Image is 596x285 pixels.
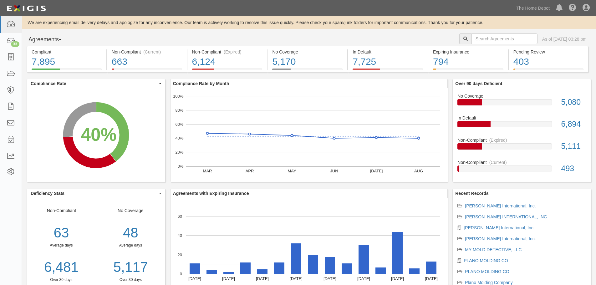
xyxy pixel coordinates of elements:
a: Non-Compliant(Expired)5,111 [457,137,586,159]
button: Agreements [27,33,74,46]
text: APR [245,169,254,173]
i: Help Center - Complianz [569,4,576,12]
text: 40 [177,233,182,238]
div: In Default [453,115,591,121]
a: 5,117 [101,257,160,277]
text: [DATE] [370,169,383,173]
a: Non-Compliant(Current)663 [107,69,187,74]
div: Over 30 days [101,277,160,282]
text: 20 [177,252,182,257]
a: No Coverage5,080 [457,93,586,115]
a: [PERSON_NAME] INTERNATIONAL, INC [465,214,547,219]
a: MY MOLD DETECTIVE, LLC [465,247,522,252]
input: Search Agreements [471,33,537,44]
div: 7,725 [353,55,423,69]
div: (Expired) [489,137,507,143]
text: 0% [177,164,183,169]
div: 48 [101,223,160,243]
svg: A chart. [171,88,448,182]
a: [PERSON_NAME] International, Inc. [465,236,536,241]
div: Non-Compliant (Current) [112,49,182,55]
div: Non-Compliant [453,137,591,143]
div: No Coverage [272,49,343,55]
div: No Coverage [96,207,165,282]
a: [PERSON_NAME] International, Inc. [465,203,536,208]
div: 5,170 [272,55,343,69]
span: Deficiency Stats [31,190,157,196]
a: The Home Depot [513,2,553,14]
b: Agreements with Expiring Insurance [173,191,249,196]
text: 60 [177,214,182,219]
a: Compliant7,895 [27,69,106,74]
a: No Coverage5,170 [267,69,347,74]
text: [DATE] [425,276,438,281]
b: Over 90 days Deficient [455,81,502,86]
text: JUN [330,169,338,173]
div: In Default [353,49,423,55]
div: (Expired) [224,49,242,55]
a: [PERSON_NAME] International, Inc. [464,225,534,230]
a: PLANO MOLDING CO [464,258,508,263]
text: MAY [288,169,296,173]
button: Deficiency Stats [27,189,165,198]
div: Compliant [32,49,102,55]
text: AUG [414,169,423,173]
div: 63 [27,223,96,243]
text: 40% [175,136,183,140]
text: 0 [180,272,182,276]
a: PLANO MOLDING CO [465,269,509,274]
div: 493 [557,163,591,174]
b: Compliance Rate by Month [173,81,229,86]
div: (Current) [489,159,507,165]
text: [DATE] [323,276,336,281]
text: 20% [175,150,183,155]
span: Compliance Rate [31,80,157,87]
div: 33 [11,41,19,47]
a: 6,481 [27,257,96,277]
div: 40% [81,122,116,148]
div: (Current) [143,49,161,55]
img: logo-5460c22ac91f19d4615b14bd174203de0afe785f0fc80cf4dbbc73dc1793850b.png [5,3,48,14]
a: Pending Review403 [509,69,588,74]
div: Non-Compliant (Expired) [192,49,262,55]
a: Plano Molding Company [465,280,513,285]
a: In Default6,894 [457,115,586,137]
text: [DATE] [290,276,303,281]
div: Average days [27,243,96,248]
div: As of [DATE] 03:28 pm [542,36,587,42]
a: Expiring Insurance794 [428,69,508,74]
a: Non-Compliant(Expired)6,124 [187,69,267,74]
div: Non-Compliant [27,207,96,282]
b: Recent Records [455,191,489,196]
div: Over 30 days [27,277,96,282]
div: 6,894 [557,119,591,130]
text: MAR [203,169,212,173]
text: 80% [175,108,183,113]
a: Non-Compliant(Current)493 [457,159,586,177]
text: [DATE] [391,276,404,281]
text: [DATE] [222,276,235,281]
text: 60% [175,122,183,126]
button: Compliance Rate [27,79,165,88]
div: 6,124 [192,55,262,69]
div: Average days [101,243,160,248]
text: [DATE] [256,276,269,281]
div: Expiring Insurance [433,49,503,55]
div: 7,895 [32,55,102,69]
div: 5,080 [557,97,591,108]
svg: A chart. [27,88,165,182]
div: 794 [433,55,503,69]
div: 5,111 [557,141,591,152]
div: No Coverage [453,93,591,99]
text: [DATE] [357,276,370,281]
a: In Default7,725 [348,69,428,74]
div: Pending Review [513,49,583,55]
text: [DATE] [188,276,201,281]
text: 100% [173,94,184,99]
div: 663 [112,55,182,69]
div: 403 [513,55,583,69]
